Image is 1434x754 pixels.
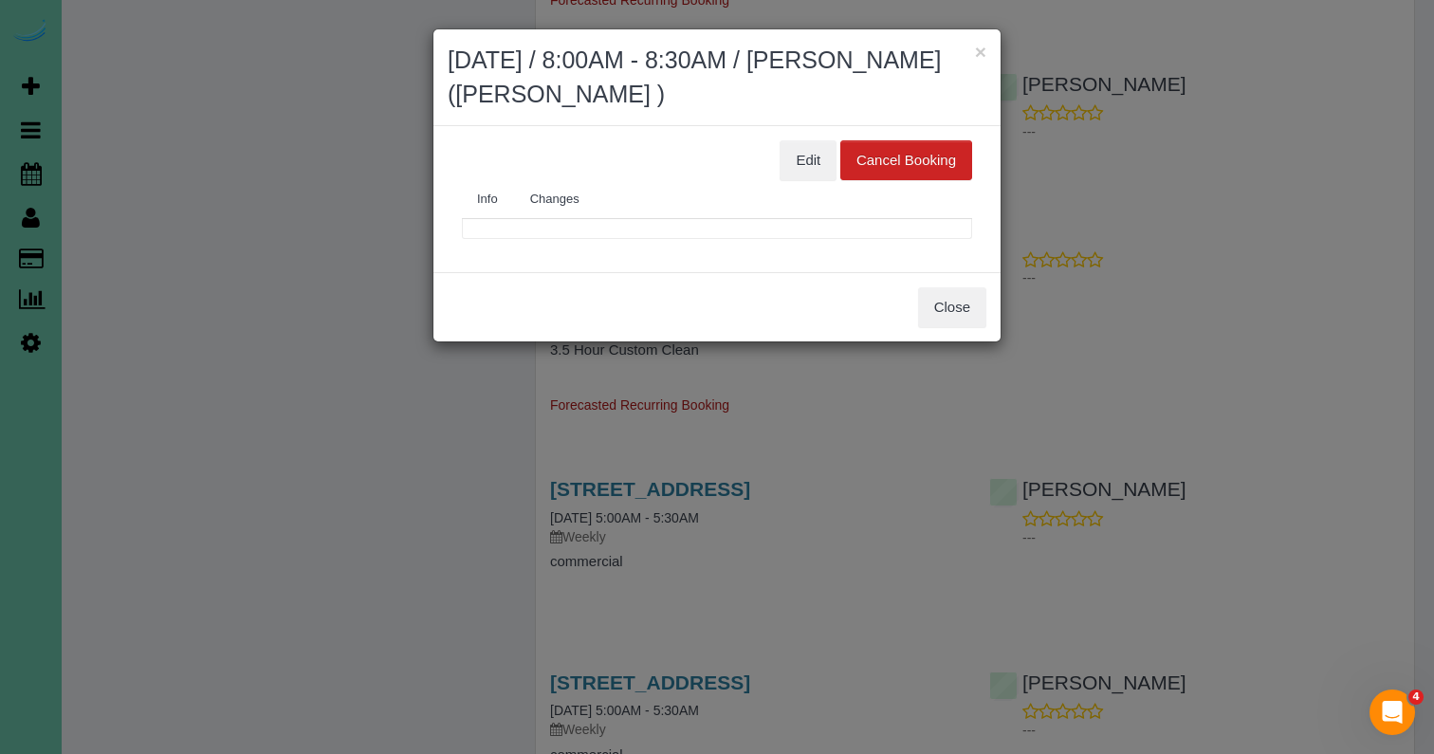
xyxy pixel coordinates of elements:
[530,192,579,206] span: Changes
[515,180,595,219] a: Changes
[780,140,836,180] button: Edit
[1370,690,1415,735] iframe: Intercom live chat
[975,42,986,62] button: ×
[462,180,513,219] a: Info
[1408,690,1424,705] span: 4
[840,140,972,180] button: Cancel Booking
[448,44,986,111] h2: [DATE] / 8:00AM - 8:30AM / [PERSON_NAME] ([PERSON_NAME] )
[918,287,986,327] button: Close
[477,192,498,206] span: Info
